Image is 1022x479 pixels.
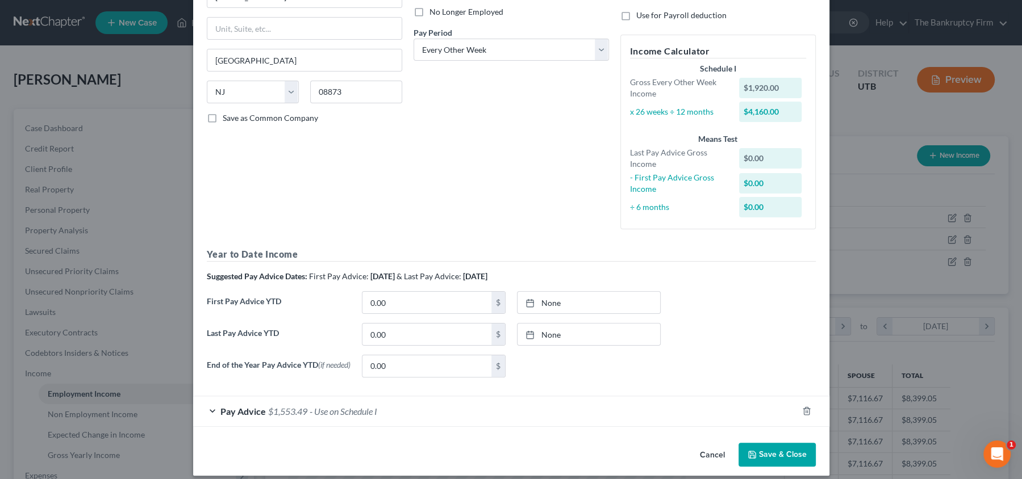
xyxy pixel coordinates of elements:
button: Cancel [691,444,734,467]
div: $ [491,355,505,377]
span: - Use on Schedule I [310,406,377,417]
div: $0.00 [739,148,802,169]
div: $ [491,292,505,313]
button: Save & Close [739,443,816,467]
div: $ [491,323,505,345]
div: $4,160.00 [739,102,802,122]
span: Save as Common Company [223,113,318,123]
span: Pay Advice [220,406,266,417]
div: x 26 weeks ÷ 12 months [624,106,734,117]
div: $1,920.00 [739,78,802,98]
a: None [518,323,660,345]
strong: [DATE] [370,271,395,281]
label: End of the Year Pay Advice YTD [201,355,356,386]
strong: [DATE] [463,271,487,281]
div: ÷ 6 months [624,201,734,213]
label: Last Pay Advice YTD [201,323,356,355]
span: First Pay Advice: [309,271,369,281]
div: Gross Every Other Week Income [624,77,734,99]
span: 1 [1007,440,1016,449]
span: Use for Payroll deduction [636,10,727,20]
input: 0.00 [362,355,491,377]
label: First Pay Advice YTD [201,291,356,323]
input: 0.00 [362,292,491,313]
iframe: Intercom live chat [983,440,1011,468]
a: None [518,292,660,313]
div: Means Test [630,133,806,145]
input: 0.00 [362,323,491,345]
span: $1,553.49 [268,406,307,417]
div: $0.00 [739,197,802,217]
div: Schedule I [630,63,806,74]
span: No Longer Employed [429,7,503,16]
span: & Last Pay Advice: [397,271,461,281]
input: Unit, Suite, etc... [207,18,402,39]
h5: Year to Date Income [207,247,816,262]
strong: Suggested Pay Advice Dates: [207,271,307,281]
h5: Income Calculator [630,44,806,58]
span: (if needed) [318,360,351,369]
div: - First Pay Advice Gross Income [624,172,734,195]
div: Last Pay Advice Gross Income [624,147,734,170]
input: Enter zip... [310,81,402,103]
span: Pay Period [414,28,452,37]
input: Enter city... [207,49,402,71]
div: $0.00 [739,173,802,194]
